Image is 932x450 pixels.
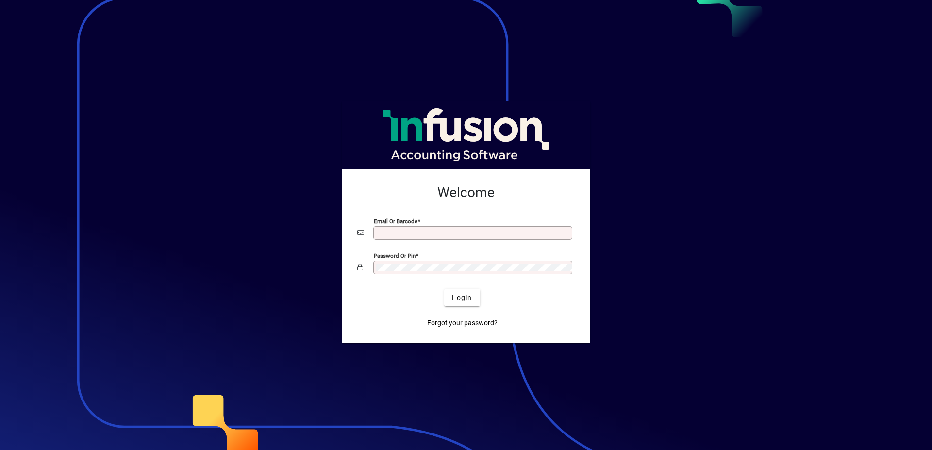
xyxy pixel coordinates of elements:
[444,289,480,306] button: Login
[357,184,575,201] h2: Welcome
[427,318,498,328] span: Forgot your password?
[374,218,417,225] mat-label: Email or Barcode
[374,252,416,259] mat-label: Password or Pin
[452,293,472,303] span: Login
[423,314,501,332] a: Forgot your password?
